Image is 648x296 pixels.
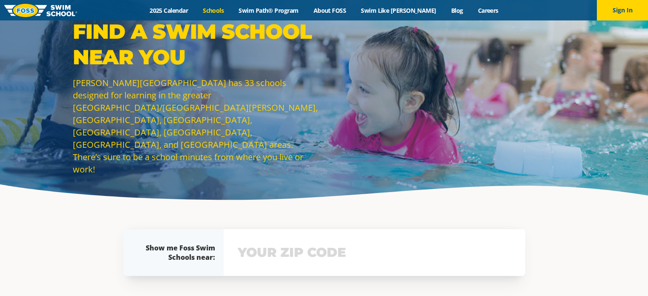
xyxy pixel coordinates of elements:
[231,6,306,14] a: Swim Path® Program
[142,6,196,14] a: 2025 Calendar
[354,6,444,14] a: Swim Like [PERSON_NAME]
[444,6,470,14] a: Blog
[196,6,231,14] a: Schools
[140,243,215,262] div: Show me Foss Swim Schools near:
[470,6,506,14] a: Careers
[236,240,513,265] input: YOUR ZIP CODE
[73,19,320,70] p: Find a Swim School Near You
[73,77,320,175] p: [PERSON_NAME][GEOGRAPHIC_DATA] has 33 schools designed for learning in the greater [GEOGRAPHIC_DA...
[4,4,77,17] img: FOSS Swim School Logo
[306,6,354,14] a: About FOSS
